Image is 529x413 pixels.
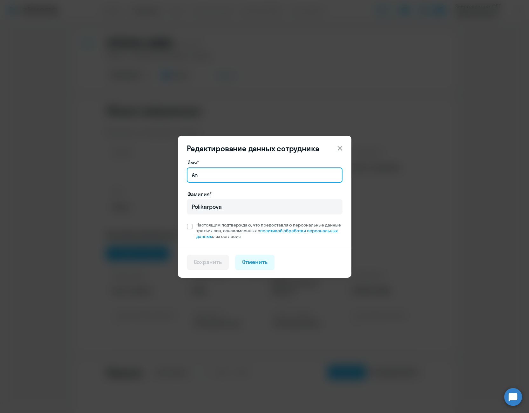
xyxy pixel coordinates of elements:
header: Редактирование данных сотрудника [178,143,351,153]
a: политикой обработки персональных данных [196,228,338,239]
div: Отменить [242,258,268,266]
label: Фамилия* [187,190,212,198]
span: Настоящим подтверждаю, что предоставляю персональные данные третьих лиц, ознакомленных с с их сог... [196,222,342,239]
button: Отменить [235,255,275,270]
div: Сохранить [194,258,222,266]
button: Сохранить [187,255,229,270]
